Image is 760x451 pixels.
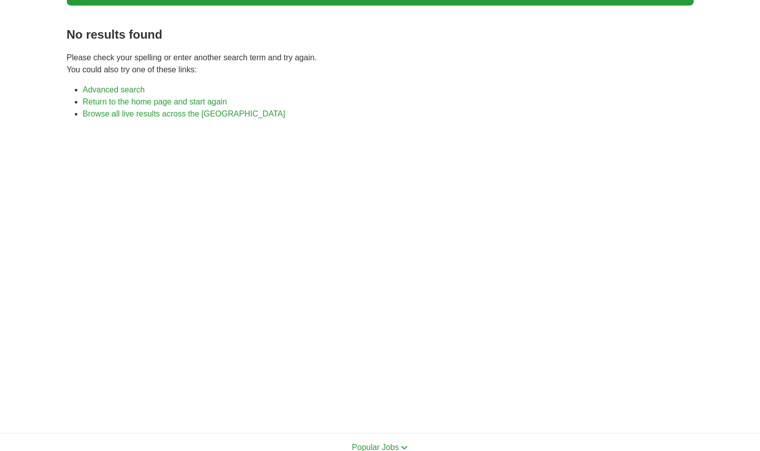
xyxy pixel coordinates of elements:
[83,109,285,118] a: Browse all live results across the [GEOGRAPHIC_DATA]
[83,97,227,106] a: Return to the home page and start again
[401,445,408,450] img: toggle icon
[83,85,145,94] a: Advanced search
[67,128,694,417] iframe: Ads by Google
[67,52,694,76] p: Please check your spelling or enter another search term and try again. You could also try one of ...
[67,26,694,44] h1: No results found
